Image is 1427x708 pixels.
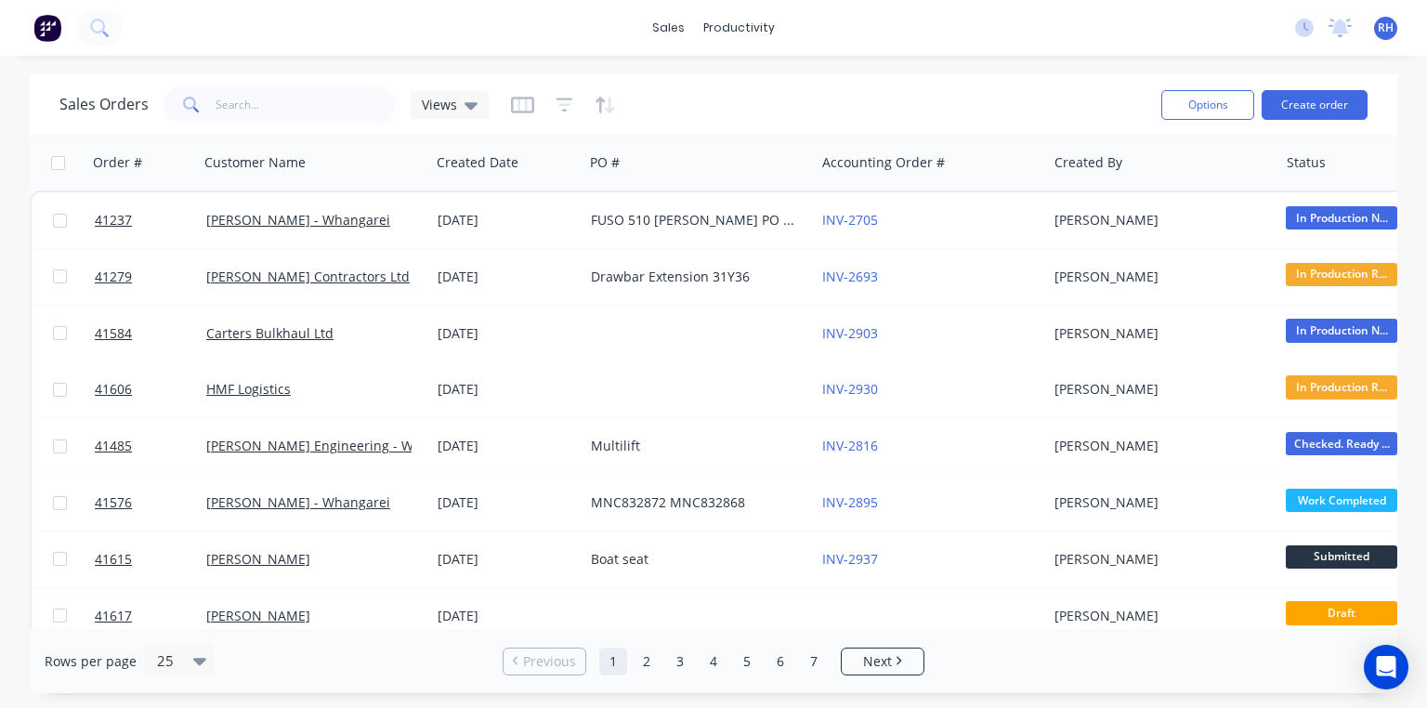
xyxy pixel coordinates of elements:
[1286,601,1397,624] span: Draft
[523,652,576,671] span: Previous
[1054,607,1261,625] div: [PERSON_NAME]
[694,14,784,42] div: productivity
[1054,437,1261,455] div: [PERSON_NAME]
[45,652,137,671] span: Rows per page
[206,380,291,398] a: HMF Logistics
[1054,268,1261,286] div: [PERSON_NAME]
[822,211,878,229] a: INV-2705
[766,648,794,675] a: Page 6
[422,95,457,114] span: Views
[1054,211,1261,229] div: [PERSON_NAME]
[95,550,132,569] span: 41615
[204,153,306,172] div: Customer Name
[822,493,878,511] a: INV-2895
[733,648,761,675] a: Page 5
[438,380,576,399] div: [DATE]
[438,550,576,569] div: [DATE]
[822,437,878,454] a: INV-2816
[438,437,576,455] div: [DATE]
[206,211,390,229] a: [PERSON_NAME] - Whangarei
[822,268,878,285] a: INV-2693
[1364,645,1408,689] div: Open Intercom Messenger
[1286,545,1397,569] span: Submitted
[591,550,797,569] div: Boat seat
[822,380,878,398] a: INV-2930
[1054,493,1261,512] div: [PERSON_NAME]
[216,86,397,124] input: Search...
[206,324,334,342] a: Carters Bulkhaul Ltd
[95,361,206,417] a: 41606
[95,531,206,587] a: 41615
[95,192,206,248] a: 41237
[1286,206,1397,229] span: In Production N...
[633,648,661,675] a: Page 2
[438,268,576,286] div: [DATE]
[95,475,206,531] a: 41576
[1054,550,1261,569] div: [PERSON_NAME]
[438,211,576,229] div: [DATE]
[206,268,410,285] a: [PERSON_NAME] Contractors Ltd
[504,652,585,671] a: Previous page
[1286,432,1397,455] span: Checked. Ready ...
[438,493,576,512] div: [DATE]
[206,607,310,624] a: [PERSON_NAME]
[95,418,206,474] a: 41485
[1286,489,1397,512] span: Work Completed
[599,648,627,675] a: Page 1 is your current page
[666,648,694,675] a: Page 3
[33,14,61,42] img: Factory
[95,211,132,229] span: 41237
[1286,375,1397,399] span: In Production R...
[1286,319,1397,342] span: In Production N...
[495,648,932,675] ul: Pagination
[1378,20,1394,36] span: RH
[590,153,620,172] div: PO #
[206,437,459,454] a: [PERSON_NAME] Engineering - Warranty
[1161,90,1254,120] button: Options
[822,153,945,172] div: Accounting Order #
[822,324,878,342] a: INV-2903
[59,96,149,113] h1: Sales Orders
[1286,263,1397,286] span: In Production R...
[438,324,576,343] div: [DATE]
[437,153,518,172] div: Created Date
[95,607,132,625] span: 41617
[591,211,797,229] div: FUSO 510 [PERSON_NAME] PO 825751
[95,380,132,399] span: 41606
[95,588,206,644] a: 41617
[95,249,206,305] a: 41279
[842,652,923,671] a: Next page
[206,493,390,511] a: [PERSON_NAME] - Whangarei
[95,306,206,361] a: 41584
[95,437,132,455] span: 41485
[93,153,142,172] div: Order #
[822,550,878,568] a: INV-2937
[643,14,694,42] div: sales
[1054,380,1261,399] div: [PERSON_NAME]
[1054,324,1261,343] div: [PERSON_NAME]
[800,648,828,675] a: Page 7
[438,607,576,625] div: [DATE]
[95,268,132,286] span: 41279
[1262,90,1368,120] button: Create order
[95,324,132,343] span: 41584
[591,437,797,455] div: Multilift
[95,493,132,512] span: 41576
[591,493,797,512] div: MNC832872 MNC832868
[700,648,727,675] a: Page 4
[1054,153,1122,172] div: Created By
[206,550,310,568] a: [PERSON_NAME]
[863,652,892,671] span: Next
[591,268,797,286] div: Drawbar Extension 31Y36
[1287,153,1326,172] div: Status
